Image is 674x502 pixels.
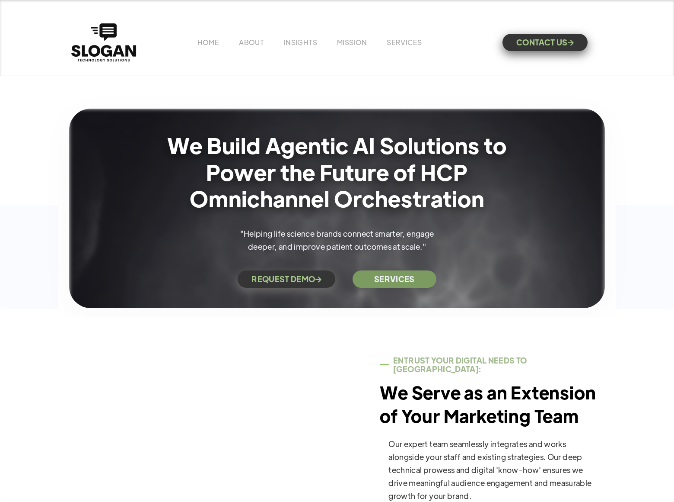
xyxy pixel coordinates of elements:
a: ABOUT [239,38,264,47]
span:  [568,40,574,45]
a: INSIGHTS [284,38,317,47]
a: SERVICES [353,270,436,288]
p: "Helping life science brands connect smarter, engage deeper, and improve patient outcomes at scale." [226,227,448,253]
span:  [315,277,321,282]
strong: SERVICES [374,275,415,283]
a: CONTACT US [502,34,588,51]
a: REQUEST DEMO [238,270,335,288]
a: HOME [197,38,219,47]
a: SERVICES [387,38,422,47]
h1: We Build Agentic AI Solutions to Power the Future of HCP Omnichannel Orchestration [160,132,514,212]
a: MISSION [337,38,367,47]
a: home [69,21,138,64]
div: ENTRUST YOUR DIGITAL NEEDS TO [GEOGRAPHIC_DATA]: [393,356,605,373]
h2: We Serve as an Extension of Your Marketing Team [380,380,601,427]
